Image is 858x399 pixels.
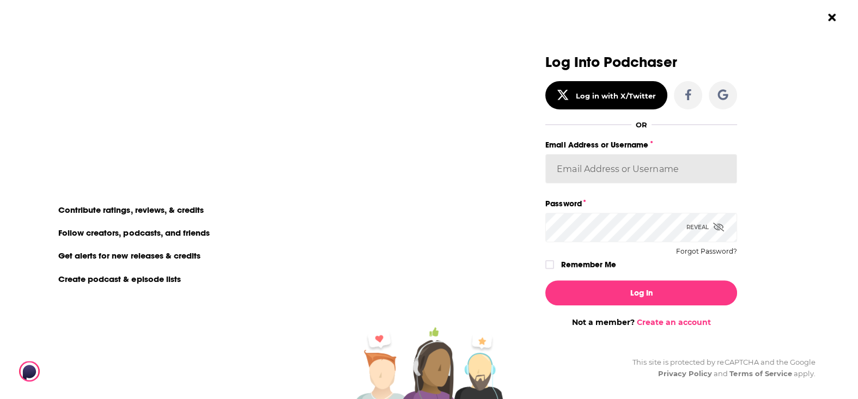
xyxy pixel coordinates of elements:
li: Get alerts for new releases & credits [52,248,208,262]
a: Create an account [637,317,711,327]
a: Terms of Service [729,369,792,378]
label: Password [545,197,737,211]
a: Podchaser - Follow, Share and Rate Podcasts [19,361,115,382]
div: Log in with X/Twitter [576,91,656,100]
li: Create podcast & episode lists [52,272,188,286]
button: Log in with X/Twitter [545,81,667,109]
div: OR [636,120,647,129]
li: Follow creators, podcasts, and friends [52,225,218,240]
input: Email Address or Username [545,154,737,183]
h3: Log Into Podchaser [545,54,737,70]
a: Privacy Policy [658,369,713,378]
li: Contribute ratings, reviews, & credits [52,202,212,217]
img: Podchaser - Follow, Share and Rate Podcasts [19,361,124,382]
label: Remember Me [561,257,616,272]
div: This site is protected by reCAPTCHA and the Google and apply. [624,357,816,379]
label: Email Address or Username [545,138,737,152]
button: Close Button [822,7,842,28]
div: Not a member? [545,317,737,327]
button: Log In [545,280,737,305]
li: On Podchaser you can: [52,183,270,194]
div: Reveal [686,213,724,242]
button: Forgot Password? [676,248,737,255]
a: create an account [104,57,211,72]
